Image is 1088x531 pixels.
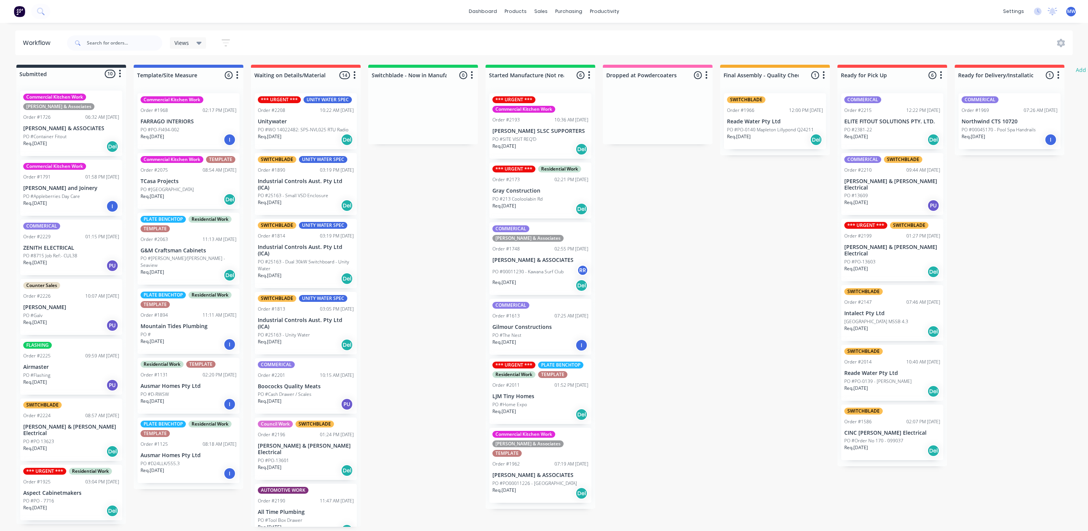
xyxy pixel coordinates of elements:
[23,478,51,485] div: Order #1925
[203,107,236,114] div: 02:17 PM [DATE]
[320,431,354,438] div: 01:24 PM [DATE]
[23,490,119,496] p: Aspect Cabinetmakers
[962,133,985,140] p: Req. [DATE]
[320,372,354,379] div: 10:15 AM [DATE]
[492,440,564,447] div: [PERSON_NAME] & Associates
[85,352,119,359] div: 09:59 AM [DATE]
[203,167,236,174] div: 08:54 AM [DATE]
[23,438,54,445] p: PO #PO 13623
[23,174,51,180] div: Order #1791
[492,408,516,415] p: Req. [DATE]
[85,174,119,180] div: 01:58 PM [DATE]
[137,153,240,209] div: Commercial Kitchen WorkTEMPLATEOrder #207508:54 AM [DATE]TCasa ProjectsPO #[GEOGRAPHIC_DATA]Req.[...
[927,385,939,397] div: Del
[492,225,529,232] div: COMMERICAL
[258,107,285,114] div: Order #2208
[844,310,940,317] p: Intalect Pty Ltd
[141,269,164,276] p: Req. [DATE]
[489,359,591,424] div: *** URGENT ***PLATE BENCHTOPResidential WorkTEMPLATEOrder #201101:52 PM [DATE]LJM Tiny HomesPO #H...
[1024,107,1058,114] div: 07:26 AM [DATE]
[844,192,868,199] p: PO #13609
[844,244,940,257] p: [PERSON_NAME] & [PERSON_NAME] Electrical
[906,418,940,425] div: 02:07 PM [DATE]
[14,6,25,17] img: Factory
[258,306,285,313] div: Order #1813
[727,126,814,133] p: PO #PO-0140 Mapleton Lillypond Q24211
[884,156,922,163] div: SWITCHBLADE
[844,265,868,272] p: Req. [DATE]
[23,498,54,504] p: PO #PO - 7716
[141,133,164,140] p: Req. [DATE]
[492,176,520,183] div: Order #2173
[258,118,354,125] p: Unitywater
[141,323,236,330] p: Mountain Tides Plumbing
[492,450,522,457] div: TEMPLATE
[258,317,354,330] p: Industrial Controls Aust. Pty Ltd (ICA)
[320,306,354,313] div: 03:05 PM [DATE]
[23,140,47,147] p: Req. [DATE]
[23,282,60,289] div: Counter Sales
[141,398,164,405] p: Req. [DATE]
[224,467,236,480] div: I
[255,418,357,480] div: Council WorkSWITCHBLADEOrder #219601:24 PM [DATE][PERSON_NAME] & [PERSON_NAME] ElectricalPO #PO-1...
[141,312,168,319] div: Order #1894
[320,498,354,504] div: 11:47 AM [DATE]
[844,199,868,206] p: Req. [DATE]
[203,236,236,243] div: 11:13 AM [DATE]
[141,430,170,437] div: TEMPLATE
[106,379,118,391] div: PU
[727,107,754,114] div: Order #1966
[258,126,348,133] p: PO #WO 14022482: SPS-NVL025 RTU Radio
[20,91,122,156] div: Commercial Kitchen Work[PERSON_NAME] & AssociatesOrder #172606:32 AM [DATE][PERSON_NAME] & ASSOCI...
[492,324,588,330] p: Gilmour Constructions
[141,107,168,114] div: Order #1968
[492,382,520,389] div: Order #2011
[492,487,516,494] p: Req. [DATE]
[906,359,940,365] div: 10:40 AM [DATE]
[810,134,822,146] div: Del
[492,143,516,150] p: Req. [DATE]
[23,193,80,200] p: PO #Appleberries Day Care
[844,325,868,332] p: Req. [DATE]
[724,93,826,149] div: SWITCHBLADEOrder #196612:00 PM [DATE]Reade Water Pty LtdPO #PO-0140 Mapleton Lillypond Q24211Req....
[844,408,883,415] div: SWITCHBLADE
[258,517,302,524] p: PO #Tool Box Drawer
[844,359,872,365] div: Order #2014
[844,318,908,325] p: [GEOGRAPHIC_DATA] MSSB 4.3
[844,370,940,376] p: Reade Water Pty Ltd
[258,222,296,229] div: SWITCHBLADE
[258,167,285,174] div: Order #1890
[224,134,236,146] div: I
[203,372,236,378] div: 02:20 PM [DATE]
[927,199,939,212] div: PU
[575,279,588,292] div: Del
[224,398,236,410] div: I
[538,371,567,378] div: TEMPLATE
[258,332,310,338] p: PO #25163 - Unity Water
[844,385,868,392] p: Req. [DATE]
[492,332,521,339] p: PO #The Nest
[258,192,328,199] p: PO #25163 - Small VSD Enclosure
[23,364,119,370] p: Airmaster
[85,412,119,419] div: 08:57 AM [DATE]
[492,371,535,378] div: Residential Work
[85,114,119,121] div: 06:32 AM [DATE]
[492,480,577,487] p: PO #PO00011226 - [GEOGRAPHIC_DATA]
[141,331,151,338] p: PO #
[141,372,168,378] div: Order #1131
[224,269,236,281] div: Del
[841,219,943,281] div: *** URGENT ***SWITCHBLADEOrder #219901:27 PM [DATE][PERSON_NAME] & [PERSON_NAME] ElectricalPO #PO...
[844,378,912,385] p: PO #PO-0139 - [PERSON_NAME]
[727,133,751,140] p: Req. [DATE]
[492,279,516,286] p: Req. [DATE]
[141,247,236,254] p: G&M Craftsman Cabinets
[927,445,939,457] div: Del
[23,245,119,251] p: ZENITH ELECTRICAL
[224,193,236,206] div: Del
[492,235,564,242] div: [PERSON_NAME] & Associates
[789,107,823,114] div: 12:00 PM [DATE]
[141,421,186,427] div: PLATE BENCHTOP
[258,361,295,368] div: COMMERICAL
[141,186,194,193] p: PO #[GEOGRAPHIC_DATA]
[141,441,168,448] div: Order #1125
